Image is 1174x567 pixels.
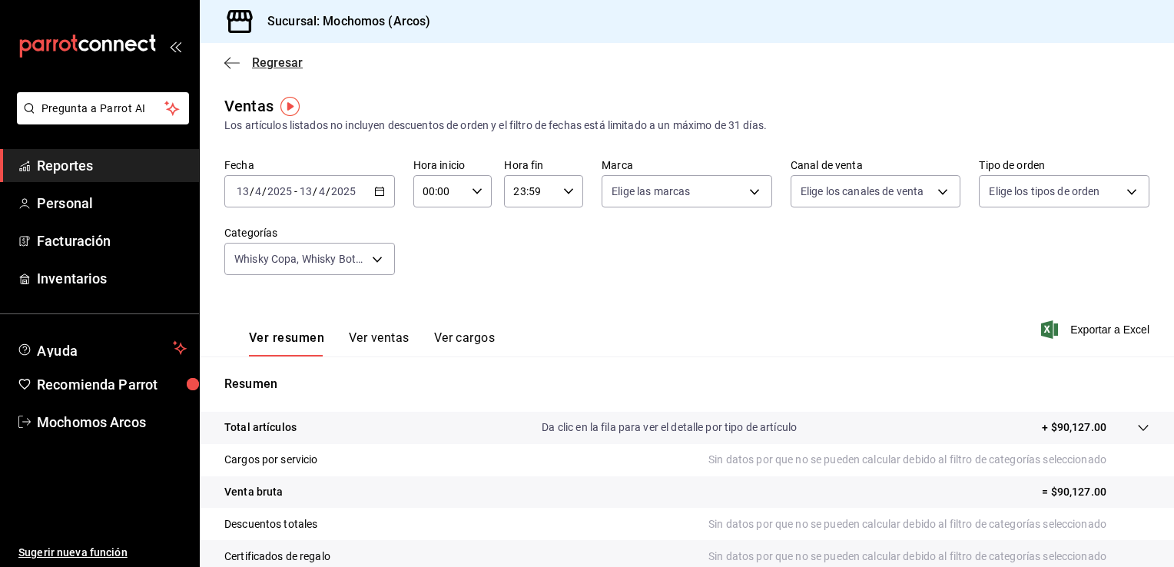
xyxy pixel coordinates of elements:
[602,160,772,171] label: Marca
[413,160,492,171] label: Hora inicio
[255,12,430,31] h3: Sucursal: Mochomos (Arcos)
[294,185,297,197] span: -
[37,374,187,395] span: Recomienda Parrot
[791,160,961,171] label: Canal de venta
[224,227,395,238] label: Categorías
[542,419,797,436] p: Da clic en la fila para ver el detalle por tipo de artículo
[254,185,262,197] input: --
[267,185,293,197] input: ----
[434,330,496,356] button: Ver cargos
[708,516,1149,532] p: Sin datos por que no se pueden calcular debido al filtro de categorías seleccionado
[236,185,250,197] input: --
[612,184,690,199] span: Elige las marcas
[1042,484,1149,500] p: = $90,127.00
[249,330,324,356] button: Ver resumen
[37,339,167,357] span: Ayuda
[224,375,1149,393] p: Resumen
[224,419,297,436] p: Total artículos
[1042,419,1106,436] p: + $90,127.00
[280,97,300,116] img: Tooltip marker
[37,268,187,289] span: Inventarios
[249,330,495,356] div: navigation tabs
[11,111,189,128] a: Pregunta a Parrot AI
[708,452,1149,468] p: Sin datos por que no se pueden calcular debido al filtro de categorías seleccionado
[224,160,395,171] label: Fecha
[330,185,357,197] input: ----
[349,330,410,356] button: Ver ventas
[37,412,187,433] span: Mochomos Arcos
[224,94,274,118] div: Ventas
[326,185,330,197] span: /
[37,155,187,176] span: Reportes
[708,549,1149,565] p: Sin datos por que no se pueden calcular debido al filtro de categorías seleccionado
[318,185,326,197] input: --
[299,185,313,197] input: --
[41,101,165,117] span: Pregunta a Parrot AI
[1044,320,1149,339] button: Exportar a Excel
[37,230,187,251] span: Facturación
[252,55,303,70] span: Regresar
[801,184,924,199] span: Elige los canales de venta
[17,92,189,124] button: Pregunta a Parrot AI
[234,251,366,267] span: Whisky Copa, Whisky Botella, Vodka Copa, Vodka Botella, Vinos Copeo, Vinos [GEOGRAPHIC_DATA], Vin...
[262,185,267,197] span: /
[224,549,330,565] p: Certificados de regalo
[313,185,317,197] span: /
[37,193,187,214] span: Personal
[989,184,1099,199] span: Elige los tipos de orden
[504,160,583,171] label: Hora fin
[224,516,317,532] p: Descuentos totales
[224,55,303,70] button: Regresar
[224,452,318,468] p: Cargos por servicio
[224,484,283,500] p: Venta bruta
[979,160,1149,171] label: Tipo de orden
[250,185,254,197] span: /
[18,545,187,561] span: Sugerir nueva función
[224,118,1149,134] div: Los artículos listados no incluyen descuentos de orden y el filtro de fechas está limitado a un m...
[169,40,181,52] button: open_drawer_menu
